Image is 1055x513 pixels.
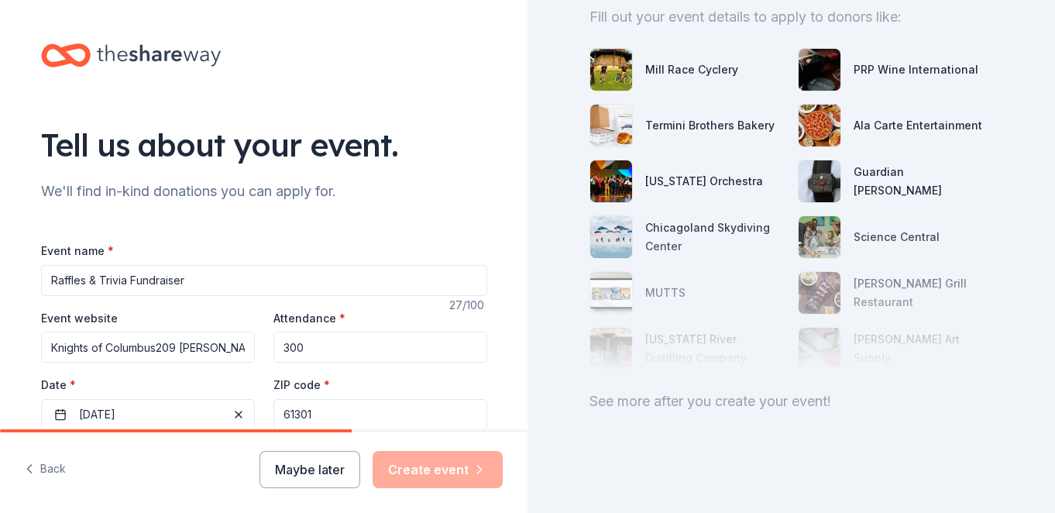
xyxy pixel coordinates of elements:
[590,160,632,202] img: photo for Minnesota Orchestra
[590,105,632,146] img: photo for Termini Brothers Bakery
[449,296,487,315] div: 27 /100
[799,49,840,91] img: photo for PRP Wine International
[41,332,255,363] input: https://www...
[645,172,763,191] div: [US_STATE] Orchestra
[854,60,978,79] div: PRP Wine International
[589,5,993,29] div: Fill out your event details to apply to donors like:
[259,451,360,488] button: Maybe later
[273,399,487,430] input: 12345 (U.S. only)
[273,377,330,393] label: ZIP code
[273,332,487,363] input: 20
[41,123,487,167] div: Tell us about your event.
[41,399,255,430] button: [DATE]
[589,389,993,414] div: See more after you create your event!
[41,179,487,204] div: We'll find in-kind donations you can apply for.
[645,116,775,135] div: Termini Brothers Bakery
[41,243,114,259] label: Event name
[854,116,982,135] div: Ala Carte Entertainment
[799,105,840,146] img: photo for Ala Carte Entertainment
[799,160,840,202] img: photo for Guardian Angel Device
[41,265,487,296] input: Spring Fundraiser
[41,377,255,393] label: Date
[41,311,118,326] label: Event website
[273,311,345,326] label: Attendance
[854,163,994,200] div: Guardian [PERSON_NAME]
[590,49,632,91] img: photo for Mill Race Cyclery
[645,60,738,79] div: Mill Race Cyclery
[25,453,66,486] button: Back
